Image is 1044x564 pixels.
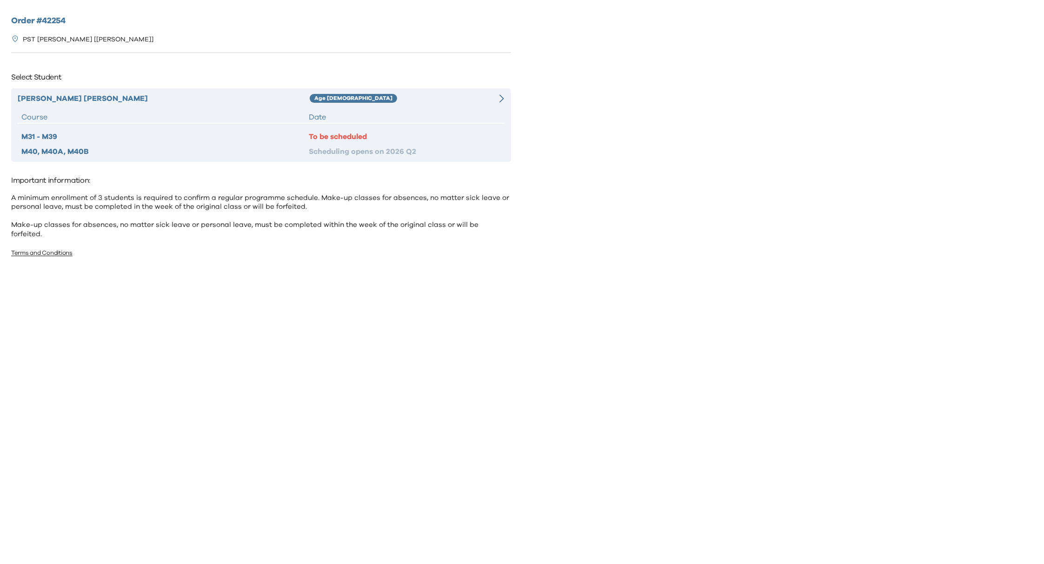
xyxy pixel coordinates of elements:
p: Important information: [11,173,511,188]
div: M31 - M39 [21,131,309,142]
div: Date [309,112,500,123]
p: Select Student [11,70,511,85]
p: A minimum enrollment of 3 students is required to confirm a regular programme schedule. Make-up c... [11,193,511,239]
div: Course [21,112,309,123]
p: PST [PERSON_NAME] [[PERSON_NAME]] [23,35,153,45]
div: M40, M40A, M40B [21,146,309,157]
div: Scheduling opens on 2026 Q2 [309,146,500,157]
a: Terms and Conditions [11,250,73,256]
div: [PERSON_NAME] [PERSON_NAME] [18,93,310,104]
div: To be scheduled [309,131,500,142]
h2: Order # 42254 [11,15,511,27]
div: Age [DEMOGRAPHIC_DATA] [310,94,397,103]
